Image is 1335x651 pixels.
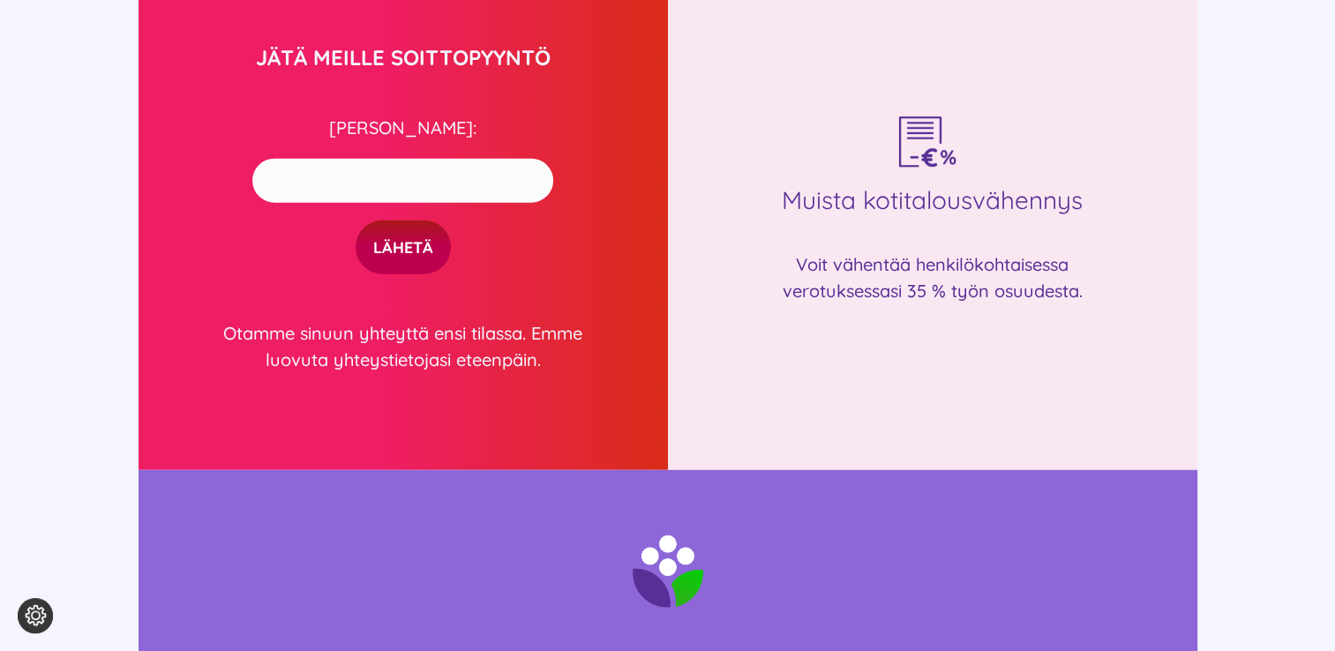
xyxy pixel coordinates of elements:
[747,251,1118,304] p: Voit vähentää henkilökohtaisessa verotuksessasi 35 % työn osuudesta.
[356,221,451,274] input: LÄHETÄ
[236,159,570,274] form: Yhteydenottolomake
[218,320,589,373] p: Otamme sinuun yhteyttä ensi tilassa. Emme luovuta yhteystietojasi eteenpäin.
[256,44,551,71] strong: JÄTÄ MEILLE SOITTOPYYNTÖ
[633,535,703,608] img: mesimarja
[747,185,1118,215] h4: Muista kotitalousvähennys
[889,116,977,176] img: mesimarja kotitalous
[218,115,589,141] p: [PERSON_NAME]:
[18,598,53,633] button: Evästeasetukset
